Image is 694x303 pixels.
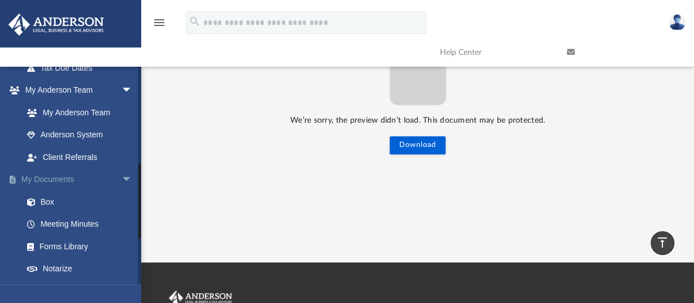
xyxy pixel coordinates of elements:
a: menu [152,21,166,29]
span: arrow_drop_down [121,168,144,192]
a: Meeting Minutes [16,213,150,236]
a: My Anderson Team [16,101,138,124]
a: Box [16,191,144,213]
i: vertical_align_top [656,236,669,249]
span: arrow_drop_down [121,280,144,303]
i: search [189,15,201,28]
p: We’re sorry, the preview didn’t load. This document may be protected. [169,114,666,128]
a: Notarize [16,258,150,280]
a: Client Referrals [16,146,144,168]
img: Anderson Advisors Platinum Portal [5,14,107,36]
i: menu [152,16,166,29]
button: Download [390,136,446,154]
a: Anderson System [16,124,144,146]
a: vertical_align_top [651,231,674,255]
a: My Documentsarrow_drop_down [8,168,150,191]
a: My Anderson Teamarrow_drop_down [8,79,144,102]
a: Help Center [431,30,558,75]
a: Online Learningarrow_drop_down [8,280,144,302]
img: User Pic [669,14,686,31]
a: Forms Library [16,235,144,258]
a: Tax Due Dates [16,57,150,79]
span: arrow_drop_down [121,79,144,102]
